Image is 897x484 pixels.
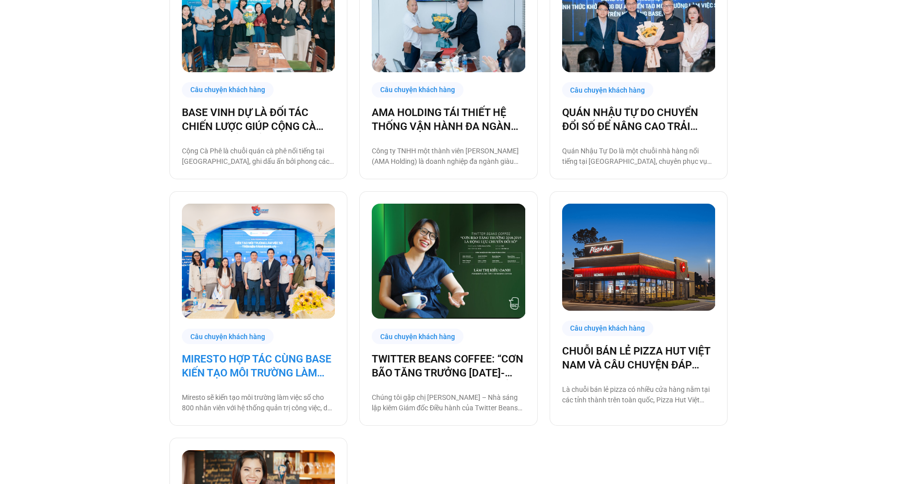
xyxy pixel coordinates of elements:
[182,146,335,167] p: Cộng Cà Phê là chuỗi quán cà phê nổi tiếng tại [GEOGRAPHIC_DATA], ghi dấu ấn bởi phong cách thiết...
[372,82,463,98] div: Câu chuyện khách hàng
[372,352,525,380] a: TWITTER BEANS COFFEE: “CƠN BÃO TĂNG TRƯỞNG [DATE]-[DATE] LÀ ĐỘNG LỰC CHUYỂN ĐỔI SỐ”
[182,204,335,319] img: miresto kiến tạo môi trường làm việc số cùng base.vn
[182,352,335,380] a: MIRESTO HỢP TÁC CÙNG BASE KIẾN TẠO MÔI TRƯỜNG LÀM VIỆC SỐ
[182,82,274,98] div: Câu chuyện khách hàng
[562,344,715,372] a: CHUỖI BÁN LẺ PIZZA HUT VIỆT NAM VÀ CÂU CHUYỆN ĐÁP ỨNG NHU CẦU TUYỂN DỤNG CÙNG BASE E-HIRING
[372,329,463,344] div: Câu chuyện khách hàng
[372,392,525,413] p: Chúng tôi gặp chị [PERSON_NAME] – Nhà sáng lập kiêm Giám đốc Điều hành của Twitter Beans Coffee t...
[372,106,525,133] a: AMA HOLDING TÁI THIẾT HỆ THỐNG VẬN HÀNH ĐA NGÀNH CÙNG [DOMAIN_NAME]
[562,321,654,336] div: Câu chuyện khách hàng
[182,106,335,133] a: BASE VINH DỰ LÀ ĐỐI TÁC CHIẾN LƯỢC GIÚP CỘNG CÀ PHÊ CHUYỂN ĐỔI SỐ VẬN HÀNH!
[182,392,335,413] p: Miresto sẽ kiến tạo môi trường làm việc số cho 800 nhân viên với hệ thống quản trị công việc, dự ...
[562,146,715,167] p: Quán Nhậu Tự Do là một chuỗi nhà hàng nổi tiếng tại [GEOGRAPHIC_DATA], chuyên phục vụ các món nhậ...
[562,82,654,98] div: Câu chuyện khách hàng
[182,329,274,344] div: Câu chuyện khách hàng
[562,106,715,133] a: QUÁN NHẬU TỰ DO CHUYỂN ĐỔI SỐ ĐỂ NÂNG CAO TRẢI NGHIỆM CHO 1000 NHÂN SỰ
[562,384,715,405] p: Là chuỗi bán lẻ pizza có nhiều cửa hàng nằm tại các tỉnh thành trên toàn quốc, Pizza Hut Việt Nam...
[372,146,525,167] p: Công ty TNHH một thành viên [PERSON_NAME] (AMA Holding) là doanh nghiệp đa ngành giàu tiềm lực, h...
